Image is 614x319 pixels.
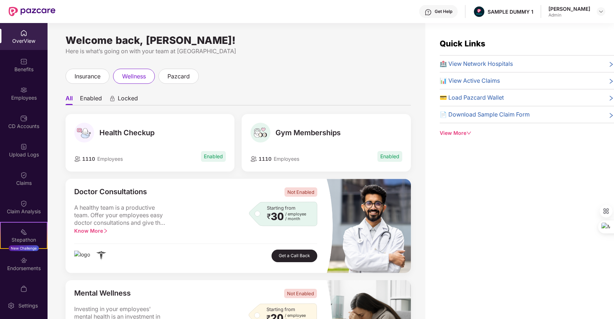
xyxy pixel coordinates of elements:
li: Enabled [80,95,102,105]
span: Not Enabled [284,187,317,197]
span: / employee [285,313,306,318]
div: Stepathon [1,236,47,243]
span: ₹ [267,214,271,219]
span: right [608,95,614,102]
img: svg+xml;base64,PHN2ZyBpZD0iRW1wbG95ZWVzIiB4bWxucz0iaHR0cDovL3d3dy53My5vcmcvMjAwMC9zdmciIHdpZHRoPS... [20,86,27,94]
button: Get a Call Back [272,250,317,262]
span: 🏥 View Network Hospitals [440,59,513,68]
img: employeeIcon [74,156,81,162]
img: svg+xml;base64,PHN2ZyBpZD0iQ0RfQWNjb3VudHMiIGRhdGEtbmFtZT0iQ0QgQWNjb3VudHMiIHhtbG5zPSJodHRwOi8vd3... [20,115,27,122]
span: Not Enabled [284,289,317,298]
img: svg+xml;base64,PHN2ZyBpZD0iVXBsb2FkX0xvZ3MiIGRhdGEtbmFtZT0iVXBsb2FkIExvZ3MiIHhtbG5zPSJodHRwOi8vd3... [20,143,27,150]
span: 1110 [257,156,272,162]
span: Mental Wellness [74,289,131,298]
img: Pazcare_Alternative_logo-01-01.png [474,6,484,17]
span: 📄 Download Sample Claim Form [440,110,530,119]
span: right [608,61,614,68]
span: Enabled [377,151,402,162]
span: right [608,111,614,119]
div: View More [440,129,614,137]
span: Starting from [266,306,295,312]
span: insurance [75,72,100,81]
img: svg+xml;base64,PHN2ZyBpZD0iQ2xhaW0iIHhtbG5zPSJodHRwOi8vd3d3LnczLm9yZy8yMDAwL3N2ZyIgd2lkdGg9IjIwIi... [20,200,27,207]
img: svg+xml;base64,PHN2ZyBpZD0iU2V0dGluZy0yMHgyMCIgeG1sbnM9Imh0dHA6Ly93d3cudzMub3JnLzIwMDAvc3ZnIiB3aW... [8,302,15,309]
span: / employee [285,212,306,217]
img: svg+xml;base64,PHN2ZyBpZD0iSGVscC0zMngzMiIgeG1sbnM9Imh0dHA6Ly93d3cudzMub3JnLzIwMDAvc3ZnIiB3aWR0aD... [425,9,432,16]
div: Admin [548,12,590,18]
span: 30 [271,212,284,221]
img: svg+xml;base64,PHN2ZyB4bWxucz0iaHR0cDovL3d3dy53My5vcmcvMjAwMC9zdmciIHdpZHRoPSIyMSIgaGVpZ2h0PSIyMC... [20,228,27,236]
span: Enabled [201,151,226,162]
span: Locked [118,95,138,105]
img: masked_image [326,179,411,273]
div: Here is what’s going on with your team at [GEOGRAPHIC_DATA] [66,47,411,56]
span: 1110 [81,156,95,162]
span: right [103,228,108,233]
span: / month [285,217,306,221]
span: Doctor Consultations [74,187,147,197]
span: Employees [97,156,123,162]
div: Get Help [435,9,452,14]
div: Welcome back, [PERSON_NAME]! [66,37,411,43]
span: wellness [122,72,146,81]
span: A healthy team is a productive team. Offer your employees easy doctor consultations and give the ... [74,204,168,227]
div: SAMPLE DUMMY 1 [488,8,533,15]
img: svg+xml;base64,PHN2ZyBpZD0iRW5kb3JzZW1lbnRzIiB4bWxucz0iaHR0cDovL3d3dy53My5vcmcvMjAwMC9zdmciIHdpZH... [20,257,27,264]
img: svg+xml;base64,PHN2ZyBpZD0iQmVuZWZpdHMiIHhtbG5zPSJodHRwOi8vd3d3LnczLm9yZy8yMDAwL3N2ZyIgd2lkdGg9Ij... [20,58,27,65]
img: employeeIcon [250,156,257,162]
img: Gym Memberships [250,123,270,143]
div: Settings [16,302,40,309]
div: [PERSON_NAME] [548,5,590,12]
span: right [608,78,614,85]
img: Health Checkup [74,123,94,143]
img: svg+xml;base64,PHN2ZyBpZD0iQ2xhaW0iIHhtbG5zPSJodHRwOi8vd3d3LnczLm9yZy8yMDAwL3N2ZyIgd2lkdGg9IjIwIi... [20,172,27,179]
img: svg+xml;base64,PHN2ZyBpZD0iTXlfT3JkZXJzIiBkYXRhLW5hbWU9Ik15IE9yZGVycyIgeG1sbnM9Imh0dHA6Ly93d3cudz... [20,285,27,292]
span: Quick Links [440,39,485,48]
span: Health Checkup [99,128,154,137]
img: logo [74,251,90,261]
img: logo [96,251,107,261]
span: Gym Memberships [275,128,341,137]
div: New Challenge [9,245,39,251]
span: Know More [74,228,108,234]
img: New Pazcare Logo [9,7,55,16]
span: pazcard [167,72,190,81]
img: svg+xml;base64,PHN2ZyBpZD0iSG9tZSIgeG1sbnM9Imh0dHA6Ly93d3cudzMub3JnLzIwMDAvc3ZnIiB3aWR0aD0iMjAiIG... [20,29,27,37]
span: 💳 Load Pazcard Wallet [440,93,504,102]
span: Employees [274,156,299,162]
div: animation [109,95,116,102]
span: 📊 View Active Claims [440,76,500,85]
span: Starting from [267,205,295,211]
img: svg+xml;base64,PHN2ZyBpZD0iRHJvcGRvd24tMzJ4MzIiIHhtbG5zPSJodHRwOi8vd3d3LnczLm9yZy8yMDAwL3N2ZyIgd2... [598,9,604,14]
li: All [66,95,73,105]
span: down [466,131,471,136]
